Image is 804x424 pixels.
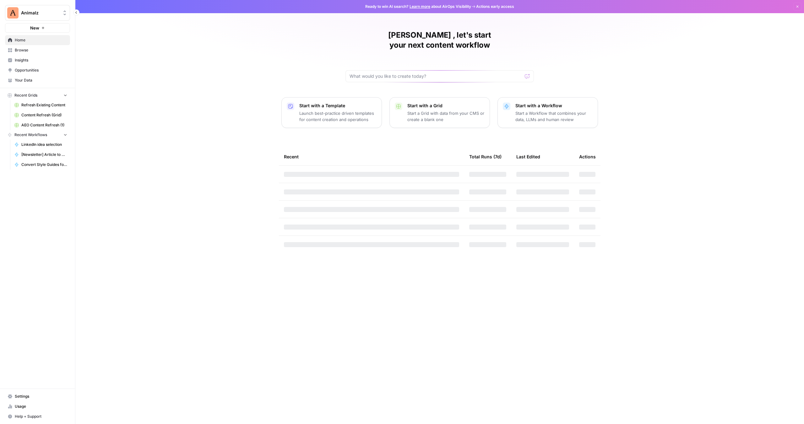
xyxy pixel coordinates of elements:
[5,55,70,65] a: Insights
[15,67,67,73] span: Opportunities
[15,57,67,63] span: Insights
[21,162,67,167] span: Convert Style Guides for LLMs
[12,100,70,110] a: Refresh Existing Content
[15,404,67,409] span: Usage
[407,110,485,123] p: Start a Grid with data from your CMS or create a blank one
[345,30,534,50] h1: [PERSON_NAME] , let's start your next content workflow
[516,148,540,165] div: Last Edited
[15,37,67,43] span: Home
[30,25,39,31] span: New
[5,45,70,55] a: Browse
[12,150,70,160] a: [Newsletter] Article to Newsletter ([PERSON_NAME])
[21,10,59,16] span: Animalz
[5,35,70,45] a: Home
[12,160,70,170] a: Convert Style Guides for LLMs
[5,91,70,100] button: Recent Grids
[469,148,502,165] div: Total Runs (7d)
[476,4,514,9] span: Actions early access
[281,97,382,128] button: Start with a TemplateLaunch best-practice driven templates for content creation and operations
[15,47,67,53] span: Browse
[7,7,19,19] img: Animalz Logo
[350,73,522,79] input: What would you like to create today?
[14,93,37,98] span: Recent Grids
[579,148,596,165] div: Actions
[5,411,70,421] button: Help + Support
[21,102,67,108] span: Refresh Existing Content
[299,103,377,109] p: Start with a Template
[21,152,67,157] span: [Newsletter] Article to Newsletter ([PERSON_NAME])
[12,140,70,150] a: LinkedIn idea selection
[5,391,70,401] a: Settings
[497,97,598,128] button: Start with a WorkflowStart a Workflow that combines your data, LLMs and human review
[5,5,70,21] button: Workspace: Animalz
[15,77,67,83] span: Your Data
[515,103,593,109] p: Start with a Workflow
[515,110,593,123] p: Start a Workflow that combines your data, LLMs and human review
[284,148,459,165] div: Recent
[5,23,70,33] button: New
[389,97,490,128] button: Start with a GridStart a Grid with data from your CMS or create a blank one
[12,120,70,130] a: AEO Content Refresh (1)
[14,132,47,138] span: Recent Workflows
[365,4,471,9] span: Ready to win AI search? about AirOps Visibility
[15,394,67,399] span: Settings
[12,110,70,120] a: Content Refresh (Grid)
[15,414,67,419] span: Help + Support
[21,142,67,147] span: LinkedIn idea selection
[407,103,485,109] p: Start with a Grid
[21,122,67,128] span: AEO Content Refresh (1)
[5,75,70,85] a: Your Data
[5,401,70,411] a: Usage
[299,110,377,123] p: Launch best-practice driven templates for content creation and operations
[5,65,70,75] a: Opportunities
[5,130,70,140] button: Recent Workflows
[21,112,67,118] span: Content Refresh (Grid)
[410,4,430,9] a: Learn more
